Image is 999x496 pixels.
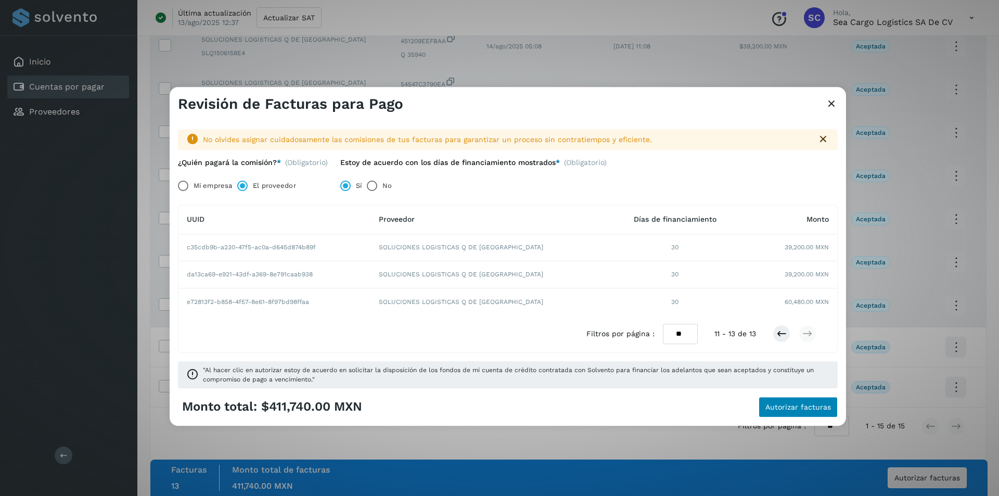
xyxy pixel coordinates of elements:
span: 11 - 13 de 13 [714,328,756,339]
label: Estoy de acuerdo con los días de financiamiento mostrados [340,158,560,167]
td: 30 [609,288,740,315]
td: da13ca69-e921-43df-a369-8e791caab938 [178,261,370,288]
span: (Obligatorio) [285,158,328,167]
span: Monto total: [182,400,257,415]
td: c35cdb9b-a230-47f5-ac0a-d645d874b89f [178,234,370,261]
span: Filtros por página : [586,328,655,339]
span: (Obligatorio) [564,158,607,171]
span: Proveedor [379,215,415,224]
td: SOLUCIONES LOGISTICAS Q DE [GEOGRAPHIC_DATA] [370,261,609,288]
span: UUID [187,215,204,224]
label: Sí [356,175,362,196]
td: 30 [609,261,740,288]
span: Días de financiamiento [634,215,716,224]
span: Monto [806,215,829,224]
td: SOLUCIONES LOGISTICAS Q DE [GEOGRAPHIC_DATA] [370,288,609,315]
label: Mi empresa [194,175,232,196]
span: 39,200.00 MXN [785,270,829,279]
button: Autorizar facturas [759,397,838,417]
td: 30 [609,234,740,261]
span: $411,740.00 MXN [261,400,362,415]
td: e72813f2-b858-4f57-8e61-8f97bd98ffaa [178,288,370,315]
span: 60,480.00 MXN [785,297,829,307]
label: ¿Quién pagará la comisión? [178,158,281,167]
label: No [382,175,392,196]
h3: Revisión de Facturas para Pago [178,95,403,113]
label: El proveedor [253,175,296,196]
span: "Al hacer clic en autorizar estoy de acuerdo en solicitar la disposición de los fondos de mi cuen... [203,365,829,384]
span: 39,200.00 MXN [785,243,829,252]
div: No olvides asignar cuidadosamente las comisiones de tus facturas para garantizar un proceso sin c... [203,134,809,145]
span: Autorizar facturas [765,403,831,411]
td: SOLUCIONES LOGISTICAS Q DE [GEOGRAPHIC_DATA] [370,234,609,261]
